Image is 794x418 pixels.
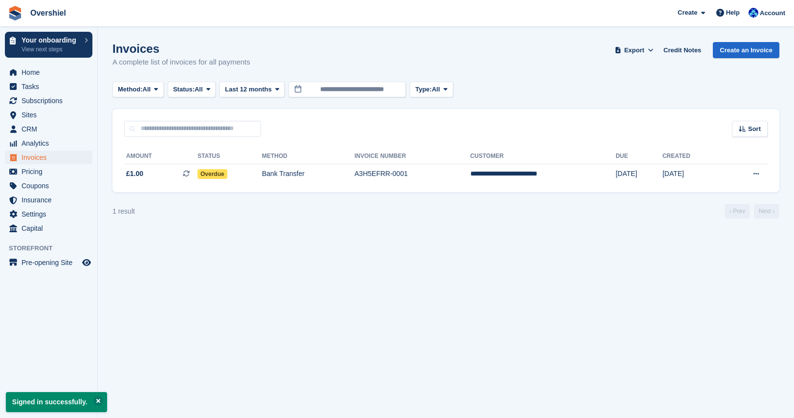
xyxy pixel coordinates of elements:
[195,85,203,94] span: All
[5,193,92,207] a: menu
[5,151,92,164] a: menu
[262,164,354,184] td: Bank Transfer
[613,42,656,58] button: Export
[749,8,758,18] img: Michael Dick
[5,108,92,122] a: menu
[112,42,250,55] h1: Invoices
[410,82,453,98] button: Type: All
[662,164,723,184] td: [DATE]
[8,6,22,21] img: stora-icon-8386f47178a22dfd0bd8f6a31ec36ba5ce8667c1dd55bd0f319d3a0aa187defe.svg
[5,207,92,221] a: menu
[723,204,781,219] nav: Page
[678,8,697,18] span: Create
[22,66,80,79] span: Home
[354,149,470,164] th: Invoice Number
[225,85,271,94] span: Last 12 months
[662,149,723,164] th: Created
[760,8,785,18] span: Account
[6,392,107,412] p: Signed in successfully.
[22,207,80,221] span: Settings
[660,42,705,58] a: Credit Notes
[616,149,662,164] th: Due
[22,122,80,136] span: CRM
[616,164,662,184] td: [DATE]
[198,149,262,164] th: Status
[5,221,92,235] a: menu
[5,165,92,178] a: menu
[5,256,92,269] a: menu
[22,136,80,150] span: Analytics
[624,45,644,55] span: Export
[124,149,198,164] th: Amount
[262,149,354,164] th: Method
[22,94,80,108] span: Subscriptions
[748,124,761,134] span: Sort
[22,108,80,122] span: Sites
[713,42,779,58] a: Create an Invoice
[22,80,80,93] span: Tasks
[725,204,750,219] a: Previous
[173,85,195,94] span: Status:
[118,85,143,94] span: Method:
[26,5,70,21] a: Overshiel
[81,257,92,268] a: Preview store
[432,85,440,94] span: All
[5,94,92,108] a: menu
[5,66,92,79] a: menu
[112,57,250,68] p: A complete list of invoices for all payments
[9,243,97,253] span: Storefront
[470,149,616,164] th: Customer
[5,122,92,136] a: menu
[126,169,143,179] span: £1.00
[354,164,470,184] td: A3H5EFRR-0001
[5,179,92,193] a: menu
[198,169,227,179] span: Overdue
[143,85,151,94] span: All
[22,151,80,164] span: Invoices
[22,45,80,54] p: View next steps
[112,82,164,98] button: Method: All
[22,37,80,44] p: Your onboarding
[5,136,92,150] a: menu
[22,179,80,193] span: Coupons
[754,204,779,219] a: Next
[220,82,285,98] button: Last 12 months
[22,165,80,178] span: Pricing
[22,256,80,269] span: Pre-opening Site
[22,221,80,235] span: Capital
[22,193,80,207] span: Insurance
[5,32,92,58] a: Your onboarding View next steps
[415,85,432,94] span: Type:
[726,8,740,18] span: Help
[112,206,135,217] div: 1 result
[5,80,92,93] a: menu
[168,82,216,98] button: Status: All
